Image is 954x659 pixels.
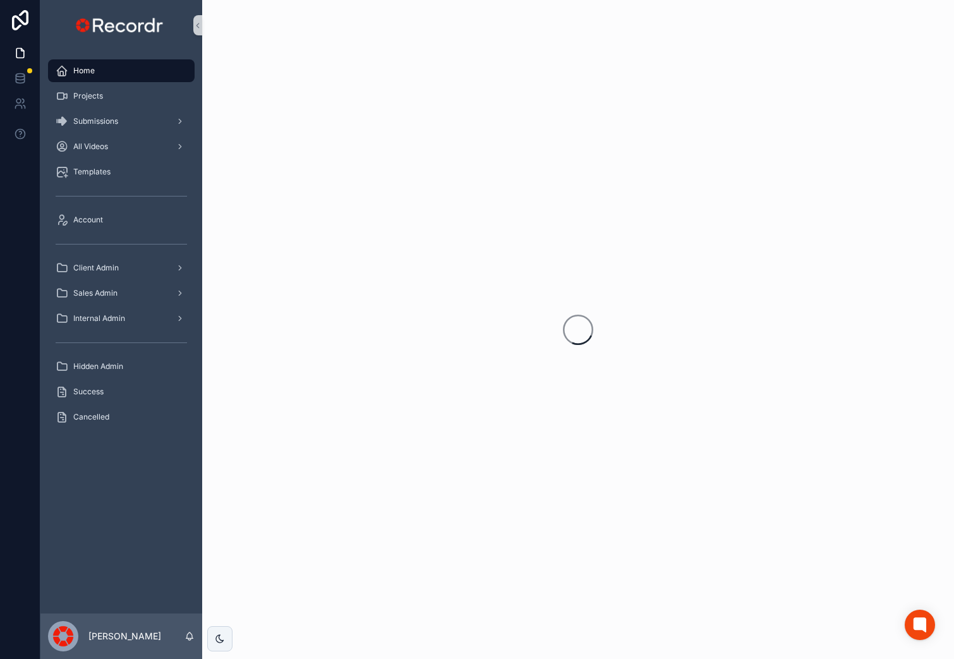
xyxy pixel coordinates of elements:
[73,142,108,152] span: All Videos
[73,66,95,76] span: Home
[48,209,195,231] a: Account
[73,263,119,273] span: Client Admin
[73,15,169,35] img: App logo
[73,288,118,298] span: Sales Admin
[48,355,195,378] a: Hidden Admin
[48,257,195,279] a: Client Admin
[48,380,195,403] a: Success
[73,116,118,126] span: Submissions
[48,59,195,82] a: Home
[40,51,202,445] div: scrollable content
[73,412,109,422] span: Cancelled
[48,85,195,107] a: Projects
[73,387,104,397] span: Success
[48,160,195,183] a: Templates
[73,91,103,101] span: Projects
[48,110,195,133] a: Submissions
[48,135,195,158] a: All Videos
[88,630,161,643] p: [PERSON_NAME]
[73,167,111,177] span: Templates
[73,313,125,323] span: Internal Admin
[48,307,195,330] a: Internal Admin
[48,282,195,305] a: Sales Admin
[48,406,195,428] a: Cancelled
[73,361,123,372] span: Hidden Admin
[73,215,103,225] span: Account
